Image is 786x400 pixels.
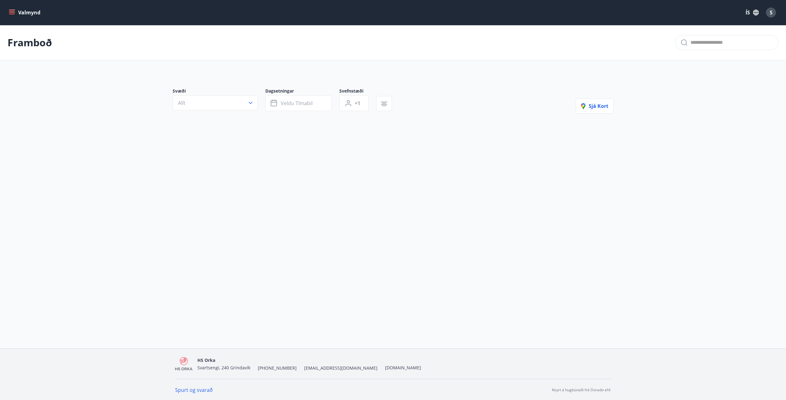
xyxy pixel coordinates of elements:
[339,95,369,111] button: +1
[355,100,360,107] span: +1
[175,387,213,393] a: Spurt og svarað
[742,7,762,18] button: ÍS
[304,365,377,371] span: [EMAIL_ADDRESS][DOMAIN_NAME]
[197,357,215,363] span: HS Orka
[770,9,773,16] span: S
[265,95,332,111] button: Veldu tímabil
[576,99,614,114] button: Sjá kort
[178,99,185,106] span: Allt
[581,103,608,109] span: Sjá kort
[339,88,376,95] span: Svefnstæði
[173,88,265,95] span: Svæði
[552,387,611,393] p: Keyrt á hugbúnaði frá Dorado ehf.
[175,357,193,371] img: 4KEE8UqMSwrAKrdyHDgoo3yWdiux5j3SefYx3pqm.png
[8,7,43,18] button: menu
[281,100,313,107] span: Veldu tímabil
[763,5,778,20] button: S
[173,95,258,110] button: Allt
[197,365,250,371] span: Svartsengi, 240 Grindavík
[258,365,297,371] span: [PHONE_NUMBER]
[385,365,421,371] a: [DOMAIN_NAME]
[265,88,339,95] span: Dagsetningar
[8,36,52,49] p: Framboð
